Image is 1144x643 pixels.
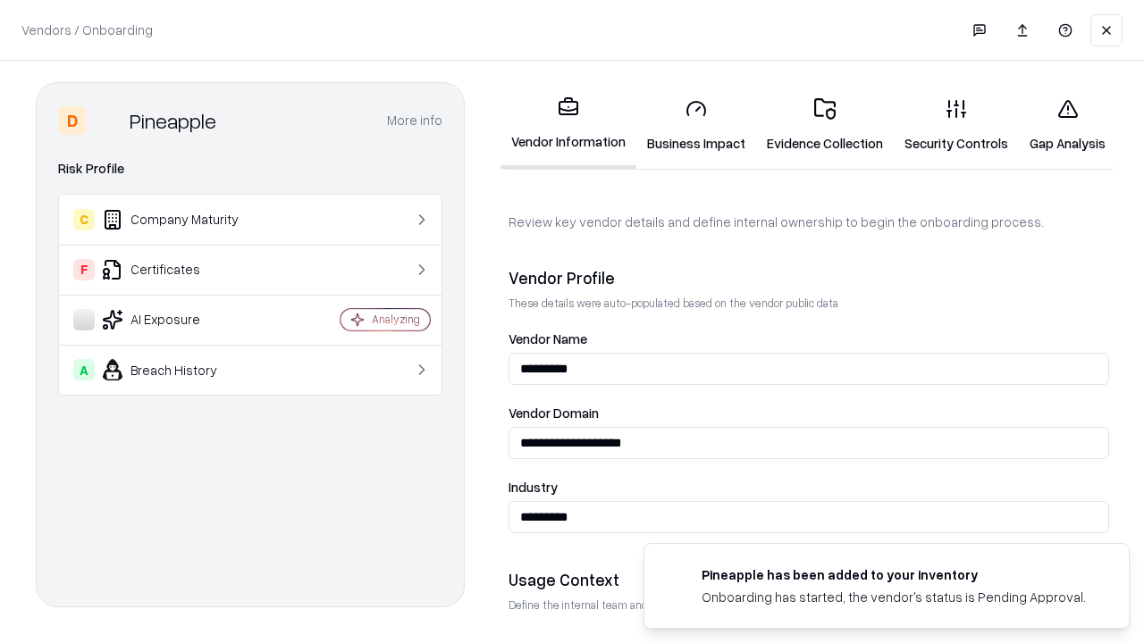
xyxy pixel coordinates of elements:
[1019,84,1116,167] a: Gap Analysis
[58,158,442,180] div: Risk Profile
[509,406,1109,420] label: Vendor Domain
[73,259,287,280] div: Certificates
[73,259,95,280] div: F
[509,480,1109,494] label: Industry
[756,84,894,167] a: Evidence Collection
[509,332,1109,346] label: Vendor Name
[509,597,1109,613] p: Define the internal team and reason for using this vendor. This helps assess business relevance a...
[73,359,287,380] div: Breach History
[666,565,687,587] img: pineappleenergy.com
[500,82,636,169] a: Vendor Information
[509,296,1109,311] p: These details were auto-populated based on the vendor public data
[636,84,756,167] a: Business Impact
[509,569,1109,590] div: Usage Context
[73,209,287,230] div: Company Maturity
[509,267,1109,288] div: Vendor Profile
[130,106,216,135] div: Pineapple
[73,309,287,330] div: AI Exposure
[509,213,1109,231] p: Review key vendor details and define internal ownership to begin the onboarding process.
[894,84,1019,167] a: Security Controls
[94,106,122,135] img: Pineapple
[387,104,442,137] button: More info
[702,565,1086,584] div: Pineapple has been added to your inventory
[73,359,95,380] div: A
[73,209,95,230] div: C
[21,21,153,39] p: Vendors / Onboarding
[702,588,1086,606] div: Onboarding has started, the vendor's status is Pending Approval.
[58,106,87,135] div: D
[372,312,420,327] div: Analyzing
